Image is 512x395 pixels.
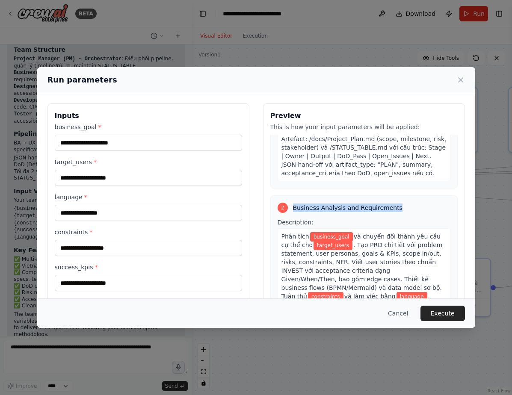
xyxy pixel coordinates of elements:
[281,136,447,177] span: Artefact: /docs/Project_Plan.md (scope, milestone, risk, stakeholder) và /STATUS_TABLE.md với cấu...
[270,123,458,131] p: This is how your input parameters will be applied:
[293,203,402,212] span: Business Analysis and Requirements
[397,292,427,301] span: Variable: language
[55,263,242,271] label: success_kpis
[281,242,443,300] span: . Tạo PRD chi tiết với problem statement, user personas, goals & KPIs, scope in/out, risks, const...
[428,293,430,300] span: .
[344,293,396,300] span: và làm việc bằng
[420,306,465,321] button: Execute
[308,292,343,301] span: Variable: constraints
[55,123,242,131] label: business_goal
[310,232,353,242] span: Variable: business_goal
[270,111,458,121] h3: Preview
[47,74,117,86] h2: Run parameters
[314,241,352,250] span: Variable: target_users
[281,233,309,240] span: Phân tích
[55,158,242,166] label: target_users
[278,203,288,213] div: 2
[55,193,242,201] label: language
[55,111,242,121] h3: Inputs
[381,306,415,321] button: Cancel
[281,233,441,248] span: và chuyển đổi thành yêu cầu cụ thể cho
[55,228,242,236] label: constraints
[278,219,314,226] span: Description:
